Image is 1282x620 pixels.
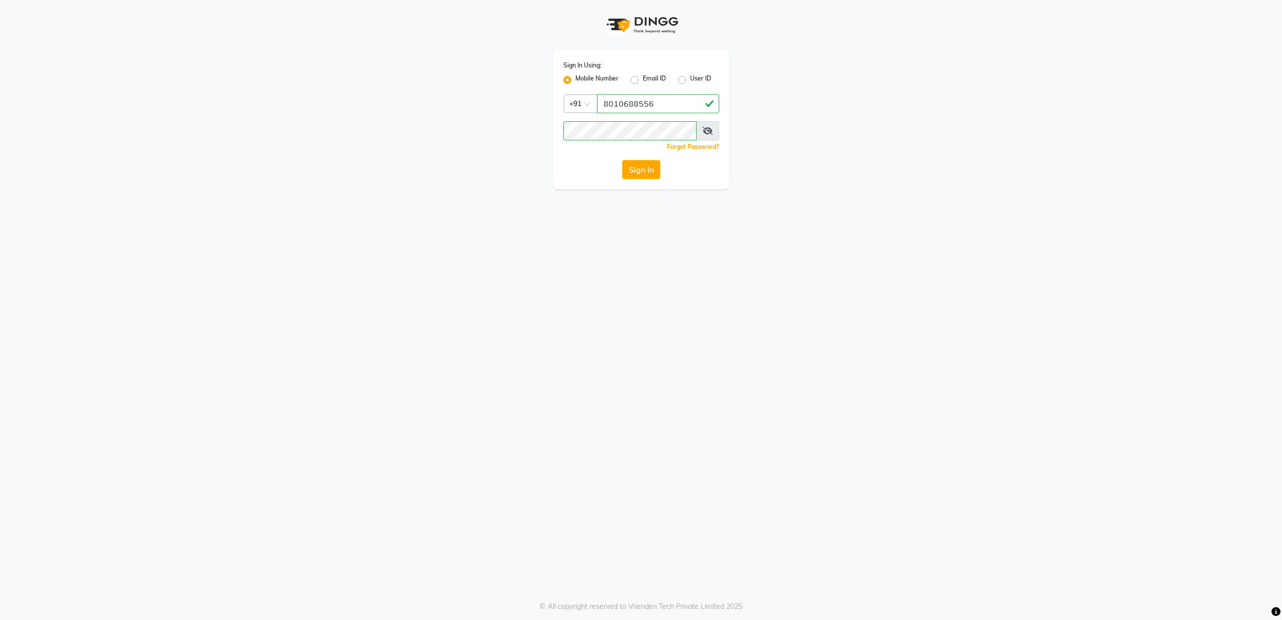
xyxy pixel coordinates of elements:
img: logo1.svg [601,10,681,40]
input: Username [563,121,697,140]
label: Email ID [643,74,666,86]
label: Mobile Number [575,74,619,86]
label: Sign In Using: [563,61,602,70]
input: Username [597,94,719,113]
a: Forgot Password? [667,143,719,150]
button: Sign In [622,160,660,179]
label: User ID [690,74,711,86]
